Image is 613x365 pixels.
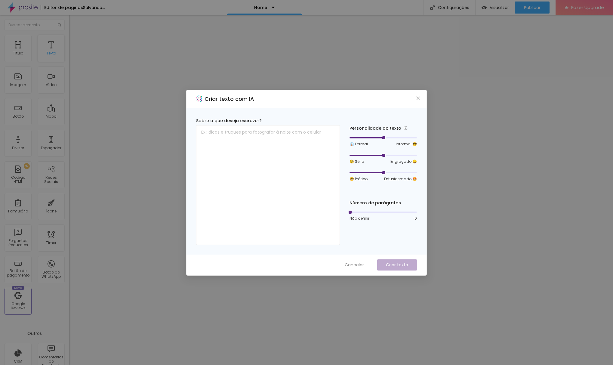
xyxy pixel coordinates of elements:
[6,175,30,184] div: Código HTML
[13,51,23,55] div: Título
[69,15,613,365] iframe: Editor
[196,118,340,124] div: Sobre o que deseja escrever?
[12,146,24,150] div: Divisor
[390,159,417,164] span: Engraçado 😄
[46,51,56,55] div: Texto
[41,5,83,10] div: Editor de páginas
[6,269,30,277] div: Botão de pagamento
[83,5,105,10] div: Salvando...
[58,23,61,27] img: Icone
[41,146,61,150] div: Espaçador
[524,5,541,10] span: Publicar
[10,83,26,87] div: Imagem
[430,5,435,10] img: Icone
[350,216,369,221] span: Não definir
[476,2,515,14] button: Visualizar
[13,114,24,119] div: Botão
[350,125,417,132] div: Personalidade do texto
[384,176,417,182] span: Entusiasmado 🤩
[5,20,65,30] input: Buscar elemento
[46,114,57,119] div: Mapa
[205,95,254,103] h2: Criar texto com IA
[416,96,420,101] span: close
[8,209,28,213] div: Formulário
[345,262,364,268] span: Cancelar
[515,2,550,14] button: Publicar
[413,216,417,221] span: 10
[396,141,417,147] span: Informal 😎
[254,5,267,10] p: Home
[415,95,421,101] button: Close
[6,239,30,247] div: Perguntas frequentes
[14,359,22,363] div: CRM
[46,83,57,87] div: Vídeo
[350,200,417,206] div: Número de parágrafos
[46,209,57,213] div: Ícone
[350,176,368,182] span: 🤓 Prático
[39,270,63,279] div: Botão do WhatsApp
[46,241,56,245] div: Timer
[350,141,368,147] span: 👔 Formal
[377,259,417,271] button: Criar texto
[339,259,370,271] button: Cancelar
[6,302,30,311] div: Google Reviews
[39,175,63,184] div: Redes Sociais
[571,5,604,10] span: Fazer Upgrade
[490,5,509,10] span: Visualizar
[12,286,25,290] div: Novo
[350,159,364,164] span: 🧐 Sério
[482,5,487,10] img: view-1.svg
